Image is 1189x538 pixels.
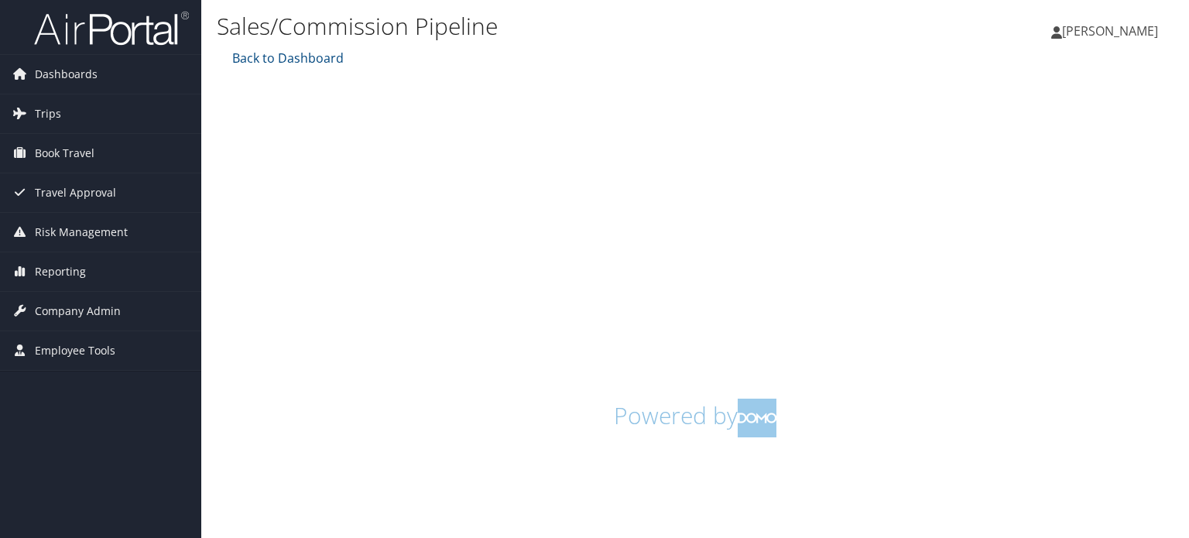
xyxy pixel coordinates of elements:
[35,55,98,94] span: Dashboards
[35,134,94,173] span: Book Travel
[35,292,121,331] span: Company Admin
[35,173,116,212] span: Travel Approval
[35,94,61,133] span: Trips
[34,10,189,46] img: airportal-logo.png
[1062,22,1158,39] span: [PERSON_NAME]
[228,50,344,67] a: Back to Dashboard
[1051,8,1174,54] a: [PERSON_NAME]
[35,331,115,370] span: Employee Tools
[35,252,86,291] span: Reporting
[228,399,1162,437] h1: Powered by
[738,399,776,437] img: domo-logo.png
[35,213,128,252] span: Risk Management
[217,10,855,43] h1: Sales/Commission Pipeline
